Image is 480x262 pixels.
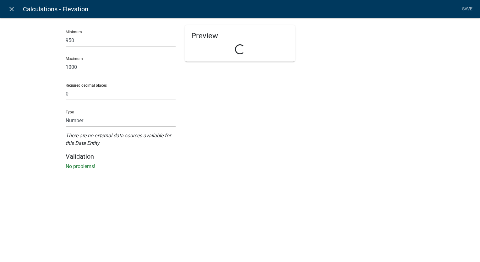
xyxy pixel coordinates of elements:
p: No problems! [66,163,414,170]
i: close [8,5,15,13]
h5: Validation [66,153,414,160]
h5: Preview [191,31,289,41]
i: There are no external data sources available for this Data Entity [66,133,171,146]
span: Calculations - Elevation [23,3,88,15]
